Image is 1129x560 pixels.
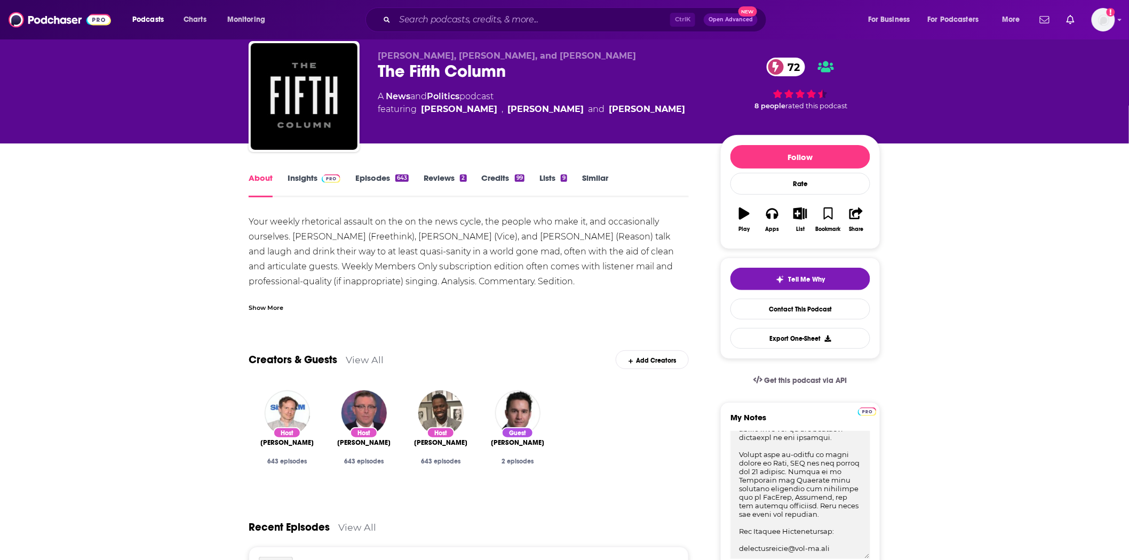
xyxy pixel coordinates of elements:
a: About [249,173,273,197]
a: View All [346,354,384,365]
img: Podchaser Pro [858,407,877,416]
div: Host [273,427,301,438]
div: Host [350,427,378,438]
label: My Notes [730,412,870,431]
span: rated this podcast [786,102,848,110]
span: 8 people [755,102,786,110]
div: A podcast [378,90,685,116]
button: Play [730,201,758,239]
a: Kmele Foster [609,103,685,116]
a: Michael C. Moynihan [260,438,314,447]
a: Politics [427,91,459,101]
a: Michael C. Moynihan [421,103,497,116]
span: and [410,91,427,101]
button: open menu [861,11,924,28]
a: Charts [177,11,213,28]
a: Recent Episodes [249,521,330,534]
button: tell me why sparkleTell Me Why [730,268,870,290]
svg: Add a profile image [1107,8,1115,17]
img: Podchaser - Follow, Share and Rate Podcasts [9,10,111,30]
span: [PERSON_NAME], [PERSON_NAME], and [PERSON_NAME] [378,51,636,61]
span: 72 [777,58,806,76]
button: open menu [921,11,995,28]
div: Share [849,226,863,233]
a: Show notifications dropdown [1062,11,1079,29]
a: Show notifications dropdown [1036,11,1054,29]
div: Play [739,226,750,233]
div: Rate [730,173,870,195]
a: Pro website [858,406,877,416]
button: List [786,201,814,239]
span: For Podcasters [928,12,979,27]
button: open menu [125,11,178,28]
button: Bookmark [814,201,842,239]
div: 2 episodes [488,458,547,465]
a: Kmele Foster [414,438,467,447]
div: 72 8 peoplerated this podcast [720,51,880,117]
span: Logged in as hmill [1092,8,1115,31]
div: 99 [515,174,524,182]
a: Matt Welch [507,103,584,116]
a: Lists9 [539,173,567,197]
div: Your weekly rhetorical assault on the on the news cycle, the people who make it, and occasionally... [249,214,689,319]
button: Open AdvancedNew [704,13,758,26]
img: Kmele Foster [418,390,464,436]
div: 643 episodes [411,458,471,465]
span: Podcasts [132,12,164,27]
a: Michael C. Moynihan [265,390,310,436]
a: News [386,91,410,101]
span: [PERSON_NAME] [260,438,314,447]
div: Add Creators [616,350,689,369]
button: Follow [730,145,870,169]
span: Monitoring [227,12,265,27]
div: Search podcasts, credits, & more... [376,7,777,32]
a: InsightsPodchaser Pro [288,173,340,197]
div: Guest [502,427,534,438]
span: For Business [868,12,910,27]
button: Apps [758,201,786,239]
a: Reviews2 [424,173,466,197]
span: and [588,103,605,116]
span: [PERSON_NAME] [414,438,467,447]
span: Open Advanced [709,17,753,22]
a: Similar [582,173,608,197]
span: Get this podcast via API [765,376,847,385]
button: open menu [220,11,279,28]
span: More [1002,12,1020,27]
span: New [738,6,758,17]
a: Episodes643 [355,173,409,197]
img: Podchaser Pro [322,174,340,183]
a: Credits99 [482,173,524,197]
div: 2 [460,174,466,182]
a: 72 [767,58,806,76]
img: Scott Lincicome [495,390,540,436]
div: 9 [561,174,567,182]
img: tell me why sparkle [776,275,784,284]
button: Show profile menu [1092,8,1115,31]
button: open menu [995,11,1033,28]
span: Ctrl K [670,13,695,27]
div: Host [427,427,455,438]
div: 643 episodes [257,458,317,465]
div: 643 episodes [334,458,394,465]
a: Scott Lincicome [491,438,544,447]
a: Get this podcast via API [745,367,856,394]
input: Search podcasts, credits, & more... [395,11,670,28]
span: Tell Me Why [789,275,825,284]
span: , [502,103,503,116]
span: featuring [378,103,685,116]
div: 643 [395,174,409,182]
img: Matt Welch [341,390,387,436]
img: The Fifth Column [251,43,357,150]
a: Contact This Podcast [730,299,870,319]
button: Share [842,201,870,239]
textarea: Loremip Dolors Ametcon ad elits do eiusmodt inc utlaboreetd magn Ali Enima Minimv — qui no Exerci... [730,431,870,559]
span: Charts [184,12,206,27]
div: List [796,226,805,233]
a: Creators & Guests [249,353,337,366]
